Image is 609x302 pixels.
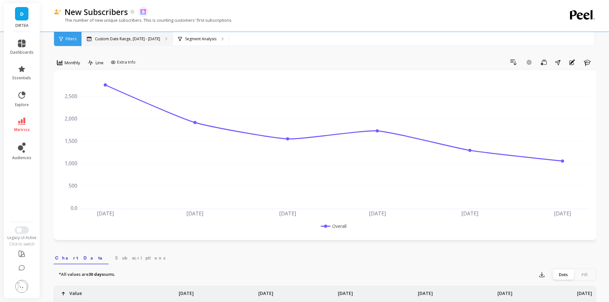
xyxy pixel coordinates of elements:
p: DIRTEA [10,23,34,28]
span: explore [15,102,29,107]
button: Switch to New UI [15,226,29,234]
p: *All values are sums. [59,271,115,278]
p: Value [69,286,82,297]
p: [DATE] [258,286,273,297]
p: Custom Date Range, [DATE] - [DATE] [95,36,160,42]
div: Click to switch [4,242,40,247]
div: Legacy UI Active [4,235,40,240]
span: Filters [66,36,76,42]
img: api.skio.svg [140,9,146,15]
p: [DATE] [179,286,194,297]
span: Line [96,60,104,66]
span: metrics [14,127,30,132]
span: Subscriptions [115,255,165,261]
p: [DATE] [338,286,353,297]
span: D [20,10,24,18]
nav: Tabs [54,250,596,264]
p: [DATE] [577,286,592,297]
div: Fill [574,269,595,280]
span: Chart Data [55,255,107,261]
p: [DATE] [497,286,512,297]
strong: 30 days [89,271,104,277]
p: [DATE] [418,286,433,297]
p: New Subscribers [65,6,128,17]
span: dashboards [10,50,34,55]
p: The number of new unique subscribers. This is counting customers' first subscriptions. [54,17,232,23]
div: Dots [553,269,574,280]
img: profile picture [15,280,28,293]
span: Monthly [65,60,80,66]
span: audiences [12,155,31,160]
img: header icon [54,9,61,15]
span: essentials [12,75,31,81]
p: Segment Analysis [185,36,216,42]
span: Extra Info [117,59,136,66]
